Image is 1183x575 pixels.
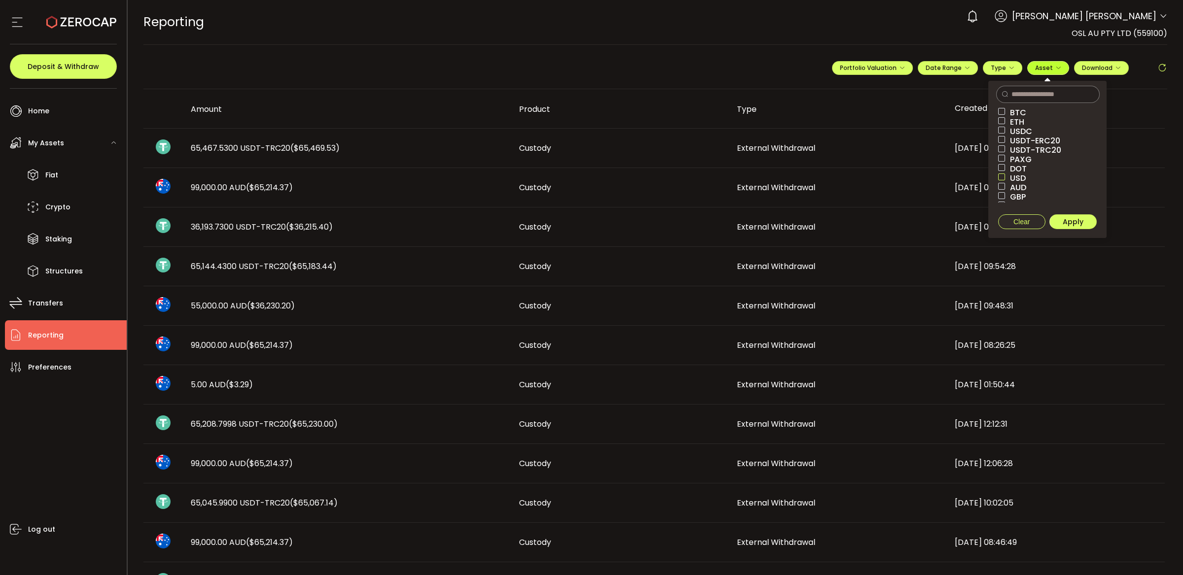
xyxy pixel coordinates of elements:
div: [DATE] 07:11:06 [947,142,1165,154]
span: Portfolio Valuation [840,64,905,72]
span: 55,000.00 AUD [191,300,295,311]
img: aud_portfolio.svg [156,297,171,312]
button: Date Range [918,61,978,75]
span: 65,467.5300 USDT-TRC20 [191,142,340,154]
span: External Withdrawal [737,221,815,233]
span: ($65,183.44) [289,261,337,272]
span: 65,045.9900 USDT-TRC20 [191,497,338,508]
div: [DATE] 01:50:44 [947,379,1165,390]
span: Custody [519,497,551,508]
span: Download [1082,64,1121,72]
span: 99,000.00 AUD [191,458,293,469]
img: aud_portfolio.svg [156,179,171,194]
span: ($65,214.37) [246,458,293,469]
span: ($65,214.37) [246,182,293,193]
span: External Withdrawal [737,497,815,508]
span: DOT [1005,164,1027,173]
img: aud_portfolio.svg [156,534,171,548]
span: Asset [1035,64,1053,72]
img: usdt_portfolio.svg [156,139,171,154]
img: usdt_portfolio.svg [156,258,171,272]
span: Custody [519,182,551,193]
span: Custody [519,339,551,351]
span: Deposit & Withdraw [28,63,99,70]
img: usdt_portfolio.svg [156,218,171,233]
div: [DATE] 08:46:49 [947,537,1165,548]
span: GBP [1005,192,1026,202]
div: Type [729,103,947,115]
span: ($36,215.40) [286,221,333,233]
iframe: Chat Widget [1067,469,1183,575]
span: External Withdrawal [737,339,815,351]
span: 99,000.00 AUD [191,339,293,351]
span: 99,000.00 AUD [191,182,293,193]
span: Custody [519,142,551,154]
div: [DATE] 09:54:28 [947,261,1165,272]
img: usdt_portfolio.svg [156,494,171,509]
div: [DATE] 10:02:05 [947,497,1165,508]
span: EUR [1005,202,1024,211]
div: [DATE] 07:00:58 [947,182,1165,193]
span: Custody [519,221,551,233]
span: Custody [519,261,551,272]
span: USDT-ERC20 [1005,136,1060,145]
span: External Withdrawal [737,418,815,430]
span: Custody [519,379,551,390]
span: ($65,469.53) [290,142,340,154]
span: Reporting [28,328,64,342]
button: Type [983,61,1022,75]
span: Date Range [926,64,970,72]
span: ETH [1005,117,1024,127]
span: BTC [1005,108,1026,117]
img: aud_portfolio.svg [156,337,171,351]
span: Log out [28,522,55,537]
button: Apply [1049,214,1097,229]
span: External Withdrawal [737,261,815,272]
span: USD [1005,173,1026,183]
span: External Withdrawal [737,458,815,469]
span: Type [991,64,1014,72]
img: aud_portfolio.svg [156,455,171,470]
button: Asset [1027,61,1069,75]
span: Crypto [45,200,70,214]
div: Product [511,103,729,115]
span: Transfers [28,296,63,310]
span: 5.00 AUD [191,379,253,390]
span: ($36,230.20) [247,300,295,311]
div: [DATE] 09:55:38 [947,221,1165,233]
div: Amount [183,103,511,115]
button: Clear [998,214,1045,229]
span: Clear [1013,218,1030,226]
button: Download [1074,61,1129,75]
span: Fiat [45,168,58,182]
span: 99,000.00 AUD [191,537,293,548]
span: USDT-TRC20 [1005,145,1061,155]
span: My Assets [28,136,64,150]
span: ($65,067.14) [290,497,338,508]
span: PAXG [1005,155,1032,164]
span: Custody [519,537,551,548]
span: External Withdrawal [737,537,815,548]
span: USDC [1005,127,1032,136]
span: Home [28,104,49,118]
span: 65,144.4300 USDT-TRC20 [191,261,337,272]
span: 36,193.7300 USDT-TRC20 [191,221,333,233]
div: [DATE] 09:48:31 [947,300,1165,311]
button: Deposit & Withdraw [10,54,117,79]
span: ($65,230.00) [289,418,338,430]
span: External Withdrawal [737,379,815,390]
span: Custody [519,458,551,469]
div: [DATE] 12:06:28 [947,458,1165,469]
div: [DATE] 12:12:31 [947,418,1165,430]
span: OSL AU PTY LTD (559100) [1072,28,1167,39]
span: External Withdrawal [737,142,815,154]
span: AUD [1005,183,1026,192]
div: [DATE] 08:26:25 [947,339,1165,351]
div: Created At [947,101,1165,117]
span: External Withdrawal [737,300,815,311]
span: External Withdrawal [737,182,815,193]
span: Custody [519,300,551,311]
img: aud_portfolio.svg [156,376,171,391]
span: ($3.29) [226,379,253,390]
